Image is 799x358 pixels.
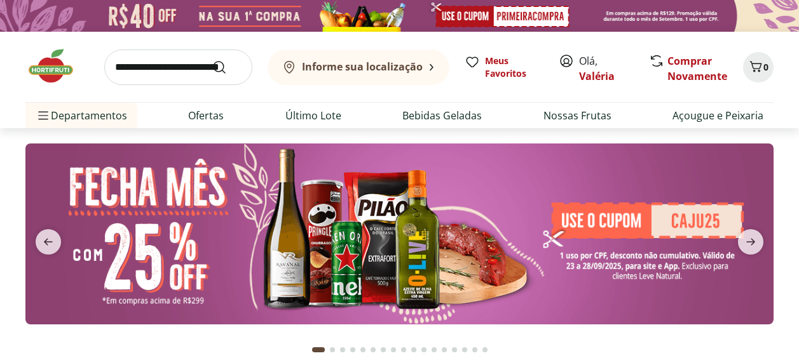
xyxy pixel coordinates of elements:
[667,54,727,83] a: Comprar Novamente
[268,50,449,85] button: Informe sua localização
[402,108,482,123] a: Bebidas Geladas
[673,108,763,123] a: Açougue e Peixaria
[743,52,774,83] button: Carrinho
[188,108,224,123] a: Ofertas
[25,143,774,324] img: banana
[104,50,252,85] input: search
[543,108,611,123] a: Nossas Frutas
[485,55,543,80] span: Meus Favoritos
[285,108,341,123] a: Último Lote
[763,61,768,73] span: 0
[465,55,543,80] a: Meus Favoritos
[728,229,774,255] button: next
[25,47,89,85] img: Hortifruti
[36,100,127,131] span: Departamentos
[212,60,242,75] button: Submit Search
[579,53,636,84] span: Olá,
[579,69,615,83] a: Valéria
[25,229,71,255] button: previous
[36,100,51,131] button: Menu
[302,60,423,74] b: Informe sua localização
